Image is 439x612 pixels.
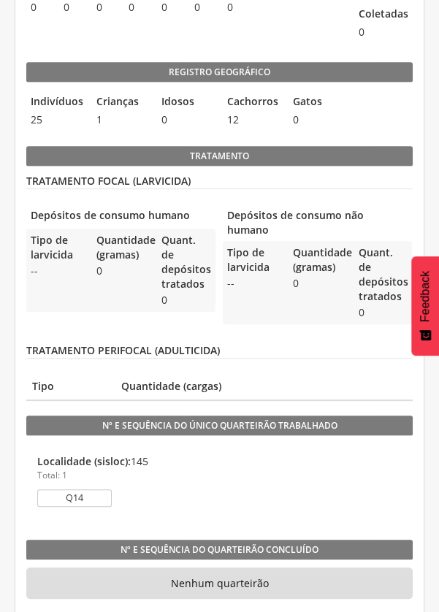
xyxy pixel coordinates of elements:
[92,233,150,262] legend: Quantidade (gramas)
[26,264,85,278] span: --
[37,454,131,468] strong: Localidade (sisloc):
[354,7,363,23] legend: Coletadas
[26,416,413,436] legend: Nº e sequência do único quarteirão trabalhado
[223,276,281,291] span: --
[354,305,413,320] span: 0
[26,146,413,167] legend: Tratamento
[37,454,402,481] div: 145
[157,112,215,127] span: 0
[223,112,281,127] span: 12
[26,112,85,127] span: 25
[92,264,150,278] span: 0
[37,469,402,481] p: Total: 1
[26,94,85,111] legend: Indivíduos
[26,343,413,359] legend: TRATAMENTO PERIFOCAL (ADULTICIDA)
[289,276,347,291] span: 0
[92,94,150,111] legend: Crianças
[26,62,413,83] legend: Registro geográfico
[411,256,439,356] button: Feedback - Mostrar pesquisa
[26,174,413,189] legend: TRATAMENTO FOCAL (LARVICIDA)
[26,567,413,600] li: Nenhum quarteirão
[223,208,412,237] legend: Depósitos de consumo não humano
[26,540,413,560] legend: Nº e sequência do quarteirão concluído
[92,112,150,127] span: 1
[354,245,413,304] legend: Quant. de depósitos tratados
[157,233,215,291] legend: Quant. de depósitos tratados
[115,373,413,400] th: Quantidade (cargas)
[26,208,215,225] legend: Depósitos de consumo humano
[157,94,215,111] legend: Idosos
[223,245,281,275] legend: Tipo de larvicida
[289,94,347,111] legend: Gatos
[26,373,115,400] th: Tipo
[354,25,363,39] span: 0
[419,271,432,322] span: Feedback
[289,245,347,275] legend: Quantidade (gramas)
[289,112,347,127] span: 0
[157,293,215,307] span: 0
[223,94,281,111] legend: Cachorros
[26,233,85,262] legend: Tipo de larvicida
[37,489,112,507] div: Q14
